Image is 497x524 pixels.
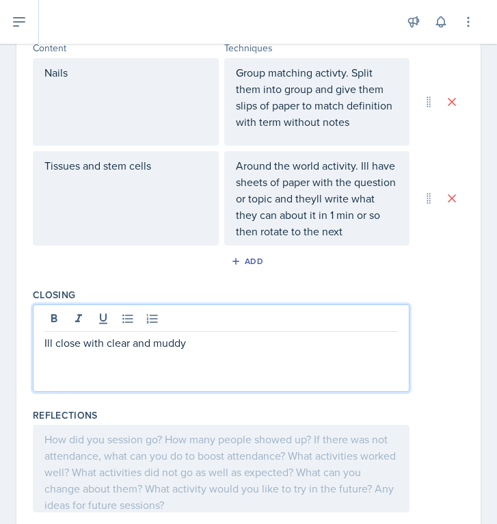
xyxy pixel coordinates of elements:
div: Add [234,256,263,267]
p: Tissues and stem cells [44,157,207,174]
p: Ill close with clear and muddy [44,335,398,351]
button: Add [226,251,271,272]
p: Nails [44,64,207,81]
p: Around the world activity. Ill have sheets of paper with the question or topic and theyll write w... [236,157,399,239]
label: Reflections [33,408,98,422]
p: Group matching activty. Split them into group and give them slips of paper to match definition wi... [236,64,399,130]
div: Techniques [224,41,410,55]
label: Closing [33,288,75,302]
div: Content [33,41,219,55]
